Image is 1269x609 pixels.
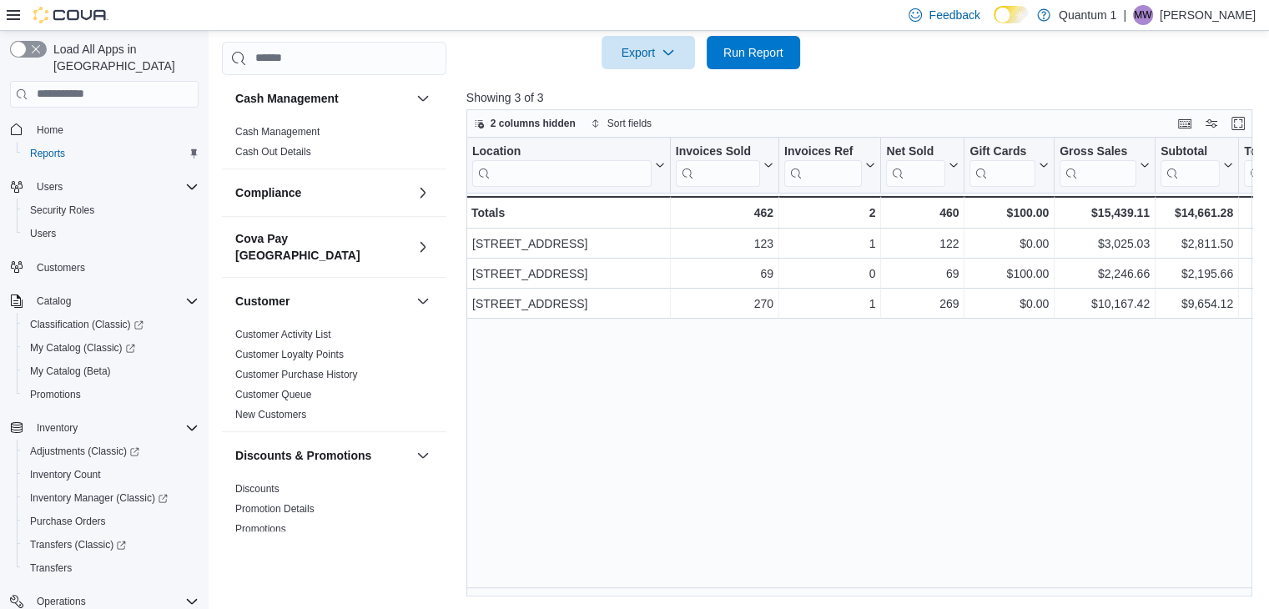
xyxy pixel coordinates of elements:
[17,142,205,165] button: Reports
[23,315,150,335] a: Classification (Classic)
[30,227,56,240] span: Users
[23,224,63,244] a: Users
[676,234,773,254] div: 123
[1161,234,1233,254] div: $2,811.50
[23,558,78,578] a: Transfers
[3,416,205,440] button: Inventory
[472,234,665,254] div: [STREET_ADDRESS]
[584,113,658,133] button: Sort fields
[30,177,69,197] button: Users
[3,175,205,199] button: Users
[23,488,174,508] a: Inventory Manager (Classic)
[37,421,78,435] span: Inventory
[235,146,311,158] a: Cash Out Details
[1060,143,1150,186] button: Gross Sales
[413,88,433,108] button: Cash Management
[23,315,199,335] span: Classification (Classic)
[47,41,199,74] span: Load All Apps in [GEOGRAPHIC_DATA]
[235,90,339,107] h3: Cash Management
[784,264,875,284] div: 0
[235,389,311,400] a: Customer Queue
[30,468,101,481] span: Inventory Count
[30,258,92,278] a: Customers
[17,533,205,556] a: Transfers (Classic)
[23,558,199,578] span: Transfers
[1060,203,1150,223] div: $15,439.11
[1060,294,1150,314] div: $10,167.42
[235,483,279,495] a: Discounts
[784,203,875,223] div: 2
[23,338,142,358] a: My Catalog (Classic)
[23,441,146,461] a: Adjustments (Classic)
[23,441,199,461] span: Adjustments (Classic)
[235,349,344,360] a: Customer Loyalty Points
[723,44,783,61] span: Run Report
[969,234,1049,254] div: $0.00
[472,264,665,284] div: [STREET_ADDRESS]
[235,368,358,381] span: Customer Purchase History
[235,90,410,107] button: Cash Management
[1161,143,1220,159] div: Subtotal
[472,143,665,186] button: Location
[235,522,286,536] span: Promotions
[222,122,446,169] div: Cash Management
[676,203,773,223] div: 462
[235,388,311,401] span: Customer Queue
[969,143,1035,186] div: Gift Card Sales
[1133,5,1153,25] div: Michael Wuest
[607,117,652,130] span: Sort fields
[23,200,101,220] a: Security Roles
[886,143,945,186] div: Net Sold
[235,125,320,138] span: Cash Management
[30,341,135,355] span: My Catalog (Classic)
[602,36,695,69] button: Export
[30,147,65,160] span: Reports
[17,463,205,486] button: Inventory Count
[472,143,652,186] div: Location
[17,222,205,245] button: Users
[3,289,205,313] button: Catalog
[235,329,331,340] a: Customer Activity List
[30,418,199,438] span: Inventory
[23,361,199,381] span: My Catalog (Beta)
[413,183,433,203] button: Compliance
[1161,143,1233,186] button: Subtotal
[17,336,205,360] a: My Catalog (Classic)
[23,143,199,164] span: Reports
[612,36,685,69] span: Export
[472,294,665,314] div: [STREET_ADDRESS]
[30,291,78,311] button: Catalog
[235,230,410,264] button: Cova Pay [GEOGRAPHIC_DATA]
[466,89,1261,106] p: Showing 3 of 3
[676,264,773,284] div: 69
[30,538,126,551] span: Transfers (Classic)
[30,120,70,140] a: Home
[30,257,199,278] span: Customers
[23,361,118,381] a: My Catalog (Beta)
[222,325,446,431] div: Customer
[23,511,113,531] a: Purchase Orders
[886,234,959,254] div: 122
[676,143,773,186] button: Invoices Sold
[23,143,72,164] a: Reports
[969,264,1049,284] div: $100.00
[235,408,306,421] span: New Customers
[676,143,760,186] div: Invoices Sold
[30,561,72,575] span: Transfers
[17,486,205,510] a: Inventory Manager (Classic)
[1060,143,1136,159] div: Gross Sales
[235,293,410,310] button: Customer
[886,143,945,159] div: Net Sold
[969,294,1049,314] div: $0.00
[23,338,199,358] span: My Catalog (Classic)
[413,445,433,466] button: Discounts & Promotions
[1060,234,1150,254] div: $3,025.03
[969,143,1035,159] div: Gift Cards
[235,293,290,310] h3: Customer
[784,143,862,159] div: Invoices Ref
[235,369,358,380] a: Customer Purchase History
[1060,143,1136,186] div: Gross Sales
[235,523,286,535] a: Promotions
